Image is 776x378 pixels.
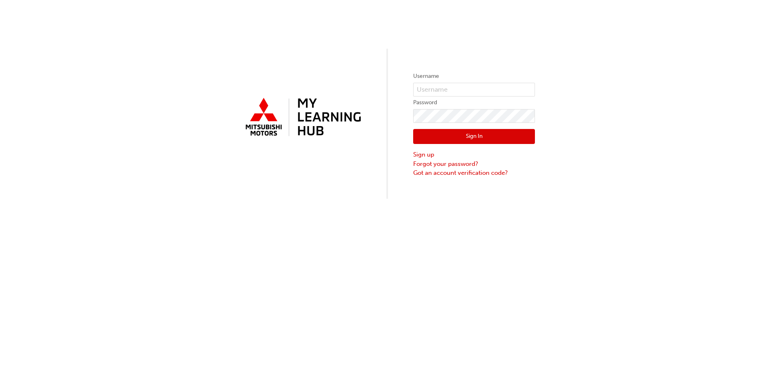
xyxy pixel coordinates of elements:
button: Sign In [413,129,535,144]
input: Username [413,83,535,97]
img: mmal [241,94,363,141]
a: Got an account verification code? [413,168,535,178]
a: Forgot your password? [413,159,535,169]
a: Sign up [413,150,535,159]
label: Username [413,71,535,81]
label: Password [413,98,535,107]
